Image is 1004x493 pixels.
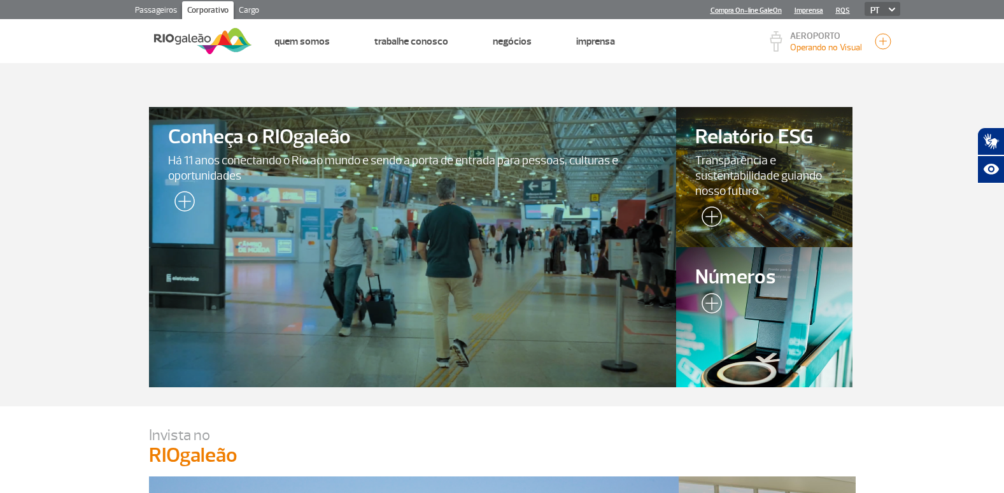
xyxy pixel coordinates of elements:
a: Cargo [234,1,264,22]
button: Abrir tradutor de língua de sinais. [977,127,1004,155]
a: Números [676,247,852,387]
a: RQS [836,6,850,15]
p: Invista no [149,425,856,445]
span: Há 11 anos conectando o Rio ao mundo e sendo a porta de entrada para pessoas, culturas e oportuni... [168,153,658,183]
img: leia-mais [168,191,195,217]
img: leia-mais [695,293,722,318]
p: RIOgaleão [149,445,856,466]
img: leia-mais [695,206,722,232]
a: Imprensa [576,35,615,48]
a: Corporativo [182,1,234,22]
a: Compra On-line GaleOn [711,6,782,15]
a: Conheça o RIOgaleãoHá 11 anos conectando o Rio ao mundo e sendo a porta de entrada para pessoas, ... [149,107,677,387]
a: Trabalhe Conosco [374,35,448,48]
span: Conheça o RIOgaleão [168,126,658,148]
span: Números [695,266,833,289]
span: Transparência e sustentabilidade guiando nosso futuro [695,153,833,199]
p: Visibilidade de 10000m [790,41,862,54]
span: Relatório ESG [695,126,833,148]
a: Negócios [493,35,532,48]
div: Plugin de acessibilidade da Hand Talk. [977,127,1004,183]
a: Quem Somos [274,35,330,48]
p: AEROPORTO [790,32,862,41]
a: Relatório ESGTransparência e sustentabilidade guiando nosso futuro [676,107,852,247]
a: Passageiros [130,1,182,22]
a: Imprensa [795,6,823,15]
button: Abrir recursos assistivos. [977,155,1004,183]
